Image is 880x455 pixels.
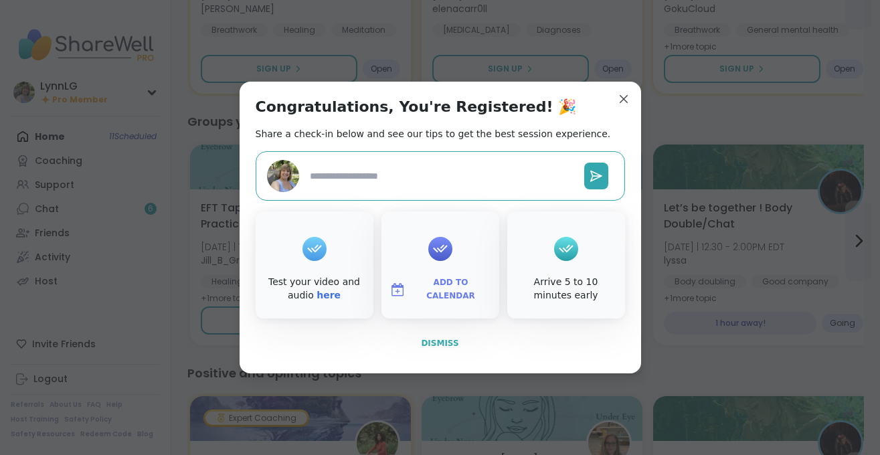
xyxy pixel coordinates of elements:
[389,282,406,298] img: ShareWell Logomark
[256,329,625,357] button: Dismiss
[258,276,371,302] div: Test your video and audio
[384,276,497,304] button: Add to Calendar
[421,339,458,348] span: Dismiss
[256,127,611,141] h2: Share a check-in below and see our tips to get the best session experience.
[317,290,341,300] a: here
[411,276,491,302] span: Add to Calendar
[510,276,622,302] div: Arrive 5 to 10 minutes early
[256,98,577,116] h1: Congratulations, You're Registered! 🎉
[267,160,299,192] img: LynnLG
